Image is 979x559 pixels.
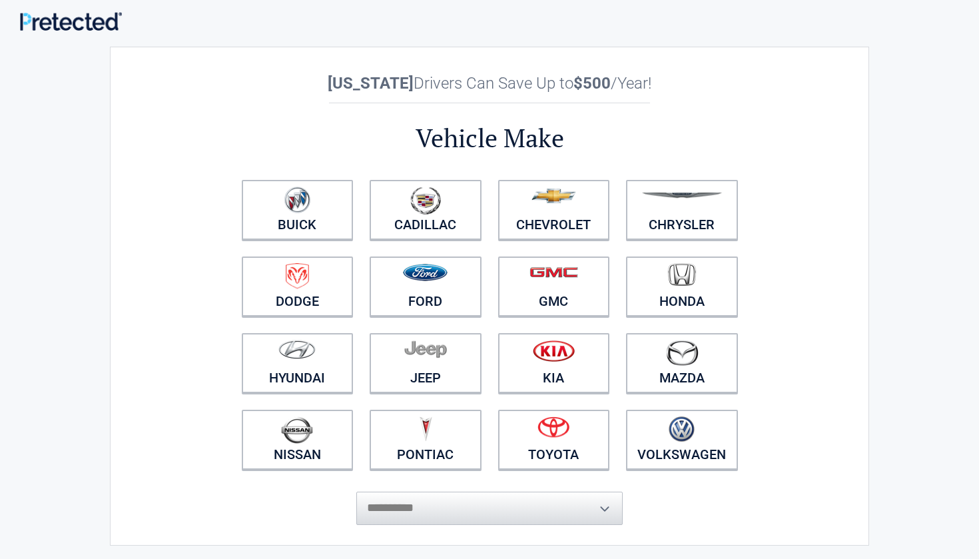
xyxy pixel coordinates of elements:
a: Nissan [242,410,354,470]
img: honda [668,263,696,286]
a: Chrysler [626,180,738,240]
b: [US_STATE] [328,74,414,93]
b: $500 [573,74,611,93]
a: Mazda [626,333,738,393]
a: Hyundai [242,333,354,393]
a: Jeep [370,333,482,393]
h2: Drivers Can Save Up to /Year [233,74,746,93]
img: volkswagen [669,416,695,442]
img: chevrolet [531,189,576,203]
img: toyota [537,416,569,438]
img: buick [284,187,310,213]
a: Dodge [242,257,354,316]
a: Kia [498,333,610,393]
img: pontiac [419,416,432,442]
img: mazda [665,340,699,366]
img: nissan [281,416,313,444]
img: gmc [529,267,578,278]
a: Pontiac [370,410,482,470]
a: Chevrolet [498,180,610,240]
a: GMC [498,257,610,316]
img: Main Logo [20,12,122,31]
img: hyundai [278,340,316,359]
img: cadillac [410,187,441,215]
a: Honda [626,257,738,316]
a: Toyota [498,410,610,470]
img: kia [533,340,575,362]
img: jeep [404,340,447,358]
a: Buick [242,180,354,240]
img: dodge [286,263,309,289]
h2: Vehicle Make [233,121,746,155]
img: chrysler [641,193,723,199]
img: ford [403,264,448,281]
a: Cadillac [370,180,482,240]
a: Ford [370,257,482,316]
a: Volkswagen [626,410,738,470]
